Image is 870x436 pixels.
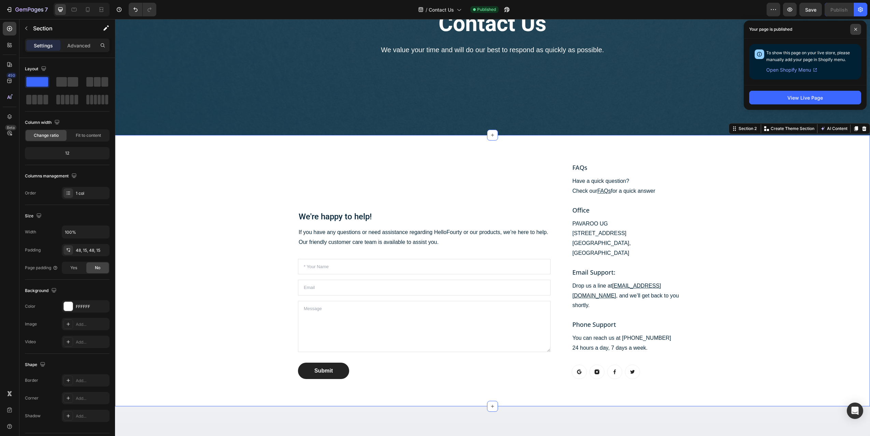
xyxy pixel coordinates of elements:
[805,7,816,13] span: Save
[482,169,496,175] a: FAQs
[25,413,41,419] div: Shadow
[457,262,571,291] p: Drop us a line at , and we’ll get back to you shortly.
[25,321,37,327] div: Image
[76,378,108,384] div: Add...
[457,300,572,311] h3: Phone Support
[25,303,35,309] div: Color
[830,6,847,13] div: Publish
[76,413,108,419] div: Add...
[25,265,58,271] div: Page padding
[95,265,100,271] span: No
[67,42,90,49] p: Advanced
[25,229,36,235] div: Width
[25,64,48,74] div: Layout
[429,6,454,13] span: Contact Us
[749,91,861,104] button: View Live Page
[25,172,78,181] div: Columns management
[76,339,108,345] div: Add...
[25,212,43,221] div: Size
[787,94,823,101] div: View Live Page
[704,105,734,114] button: AI Content
[457,157,571,177] p: Have a quick question? Check our for a quick answer
[25,339,36,345] div: Video
[33,24,89,32] p: Section
[766,66,811,74] span: Open Shopify Menu
[426,6,427,13] span: /
[26,148,108,158] div: 12
[76,321,108,328] div: Add...
[76,395,108,402] div: Add...
[457,219,571,239] p: [GEOGRAPHIC_DATA], [GEOGRAPHIC_DATA]
[76,247,108,253] div: 48, 15, 48, 15
[25,190,36,196] div: Order
[477,6,496,13] span: Published
[457,324,571,334] p: 24 hours a day, 7 days a week.
[34,42,53,49] p: Settings
[457,187,571,196] p: Office
[241,24,514,38] h2: We value your time and will do our best to respond as quickly as possible.
[457,261,572,292] div: To enrich screen reader interactions, please activate Accessibility in Grammarly extension settings
[76,190,108,197] div: 1 col
[115,19,870,436] iframe: To enrich screen reader interactions, please activate Accessibility in Grammarly extension settings
[6,73,16,78] div: 450
[25,377,38,383] div: Border
[3,3,51,16] button: 7
[799,3,822,16] button: Save
[749,26,792,33] p: Your page is published
[129,3,156,16] div: Undo/Redo
[847,403,863,419] div: Open Intercom Messenger
[457,248,572,259] h3: Email Support:
[183,261,436,276] input: Email
[25,118,61,127] div: Column width
[70,265,77,271] span: Yes
[457,209,571,219] p: [STREET_ADDRESS]
[76,304,108,310] div: FFFFFF
[183,240,436,256] input: * Your Name
[457,264,546,279] a: [EMAIL_ADDRESS][DOMAIN_NAME]
[5,125,16,130] div: Beta
[622,106,643,113] div: Section 2
[766,50,850,62] span: To show this page on your live store, please manually add your page in Shopify menu.
[199,348,218,356] div: Submit
[184,208,435,228] p: If you have any questions or need assistance regarding HelloFourty or our products, we’re here to...
[34,132,59,139] span: Change ratio
[25,247,41,253] div: Padding
[25,360,47,369] div: Shape
[45,5,48,14] p: 7
[656,106,699,113] p: Create Theme Section
[184,192,435,203] p: We're happy to help!
[457,314,571,324] p: You can reach us at [PHONE_NUMBER]
[457,200,571,210] p: PAVAROO UG
[183,344,234,360] button: Submit
[62,226,109,238] input: Auto
[457,144,571,153] p: FAQs
[825,3,853,16] button: Publish
[25,286,58,295] div: Background
[76,132,101,139] span: Fit to content
[25,395,39,401] div: Corner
